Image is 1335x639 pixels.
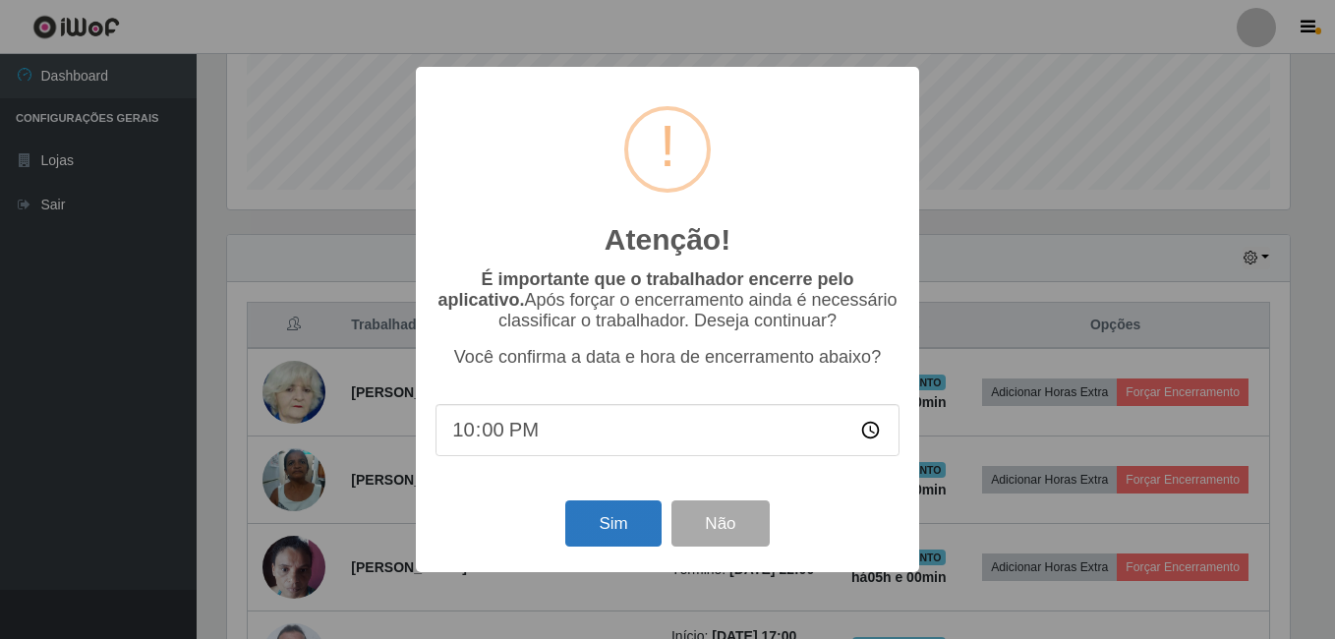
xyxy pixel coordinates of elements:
[435,269,900,331] p: Após forçar o encerramento ainda é necessário classificar o trabalhador. Deseja continuar?
[437,269,853,310] b: É importante que o trabalhador encerre pelo aplicativo.
[565,500,661,547] button: Sim
[605,222,730,258] h2: Atenção!
[435,347,900,368] p: Você confirma a data e hora de encerramento abaixo?
[671,500,769,547] button: Não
